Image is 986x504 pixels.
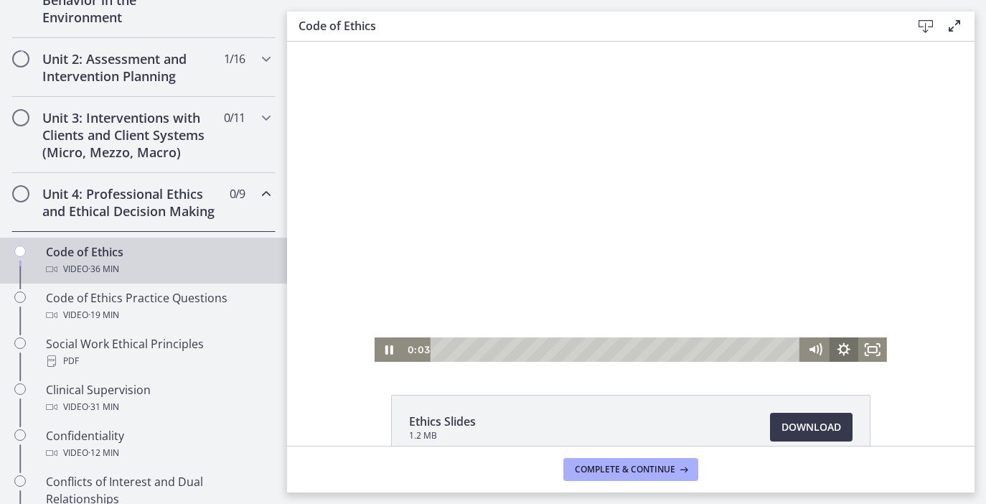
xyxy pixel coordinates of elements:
[46,243,270,278] div: Code of Ethics
[409,413,476,430] span: Ethics Slides
[88,398,119,416] span: · 31 min
[299,17,888,34] h3: Code of Ethics
[46,307,270,324] div: Video
[46,427,270,462] div: Confidentiality
[575,464,675,475] span: Complete & continue
[46,398,270,416] div: Video
[571,296,600,320] button: Fullscreen
[409,430,476,442] span: 1.2 MB
[46,381,270,416] div: Clinical Supervision
[563,458,698,481] button: Complete & continue
[88,261,119,278] span: · 36 min
[224,109,245,126] span: 0 / 11
[42,109,217,161] h2: Unit 3: Interventions with Clients and Client Systems (Micro, Mezzo, Macro)
[42,185,217,220] h2: Unit 4: Professional Ethics and Ethical Decision Making
[42,50,217,85] h2: Unit 2: Assessment and Intervention Planning
[224,50,245,67] span: 1 / 16
[514,296,543,320] button: Mute
[230,185,245,202] span: 0 / 9
[46,335,270,370] div: Social Work Ethical Principles
[781,419,841,436] span: Download
[46,444,270,462] div: Video
[46,353,270,370] div: PDF
[46,261,270,278] div: Video
[88,444,119,462] span: · 12 min
[287,42,975,362] iframe: Video Lesson
[88,307,119,324] span: · 19 min
[46,289,270,324] div: Code of Ethics Practice Questions
[770,413,853,442] a: Download
[543,296,571,320] button: Show settings menu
